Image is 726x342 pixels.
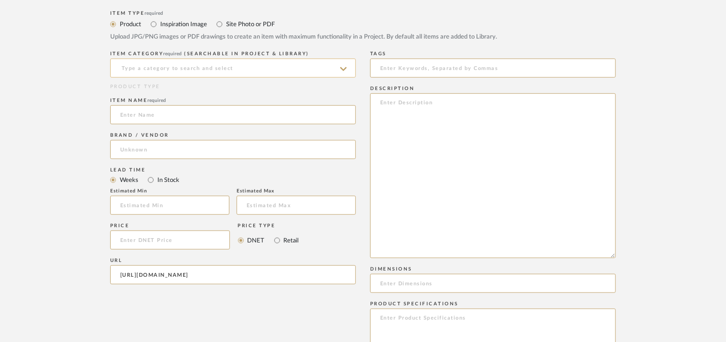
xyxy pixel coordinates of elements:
div: Item name [110,98,356,103]
div: Item Type [110,10,616,16]
div: Tags [370,51,616,57]
div: Upload JPG/PNG images or PDF drawings to create an item with maximum functionality in a Project. ... [110,32,616,42]
input: Enter URL [110,265,356,284]
div: Dimensions [370,266,616,272]
div: Brand / Vendor [110,132,356,138]
span: required [148,98,166,103]
div: Price Type [238,223,299,229]
label: Site Photo or PDF [225,19,275,30]
div: Estimated Min [110,188,229,194]
span: required [145,11,164,16]
div: Price [110,223,230,229]
label: Product [119,19,141,30]
label: DNET [247,235,265,246]
label: In Stock [156,175,179,185]
input: Estimated Max [237,196,356,215]
input: Enter Name [110,105,356,124]
div: PRODUCT TYPE [110,83,356,91]
div: Description [370,86,616,91]
label: Inspiration Image [159,19,207,30]
span: (Searchable in Project & Library) [185,51,310,56]
div: Estimated Max [237,188,356,194]
input: Unknown [110,140,356,159]
div: ITEM CATEGORY [110,51,356,57]
input: Enter Keywords, Separated by Commas [370,59,616,78]
span: required [164,51,182,56]
input: Enter Dimensions [370,274,616,293]
label: Weeks [119,175,138,185]
label: Retail [283,235,299,246]
input: Enter DNET Price [110,231,230,250]
div: Lead Time [110,167,356,173]
div: Product Specifications [370,301,616,307]
div: URL [110,258,356,263]
mat-radio-group: Select item type [110,18,616,30]
mat-radio-group: Select item type [110,174,356,186]
mat-radio-group: Select price type [238,231,299,250]
input: Type a category to search and select [110,59,356,78]
input: Estimated Min [110,196,229,215]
